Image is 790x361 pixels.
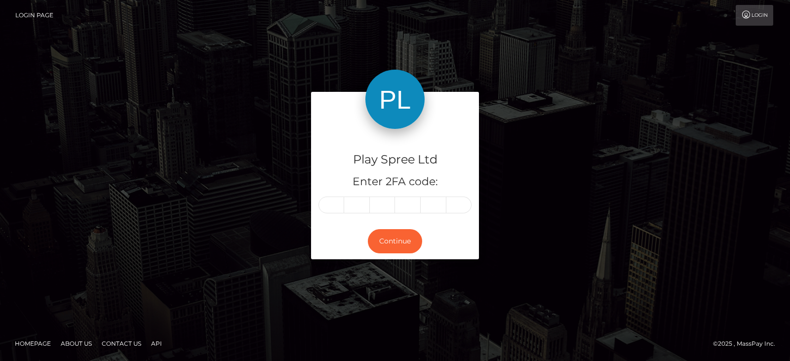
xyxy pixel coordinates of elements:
[318,151,472,168] h4: Play Spree Ltd
[57,336,96,351] a: About Us
[15,5,53,26] a: Login Page
[318,174,472,190] h5: Enter 2FA code:
[736,5,773,26] a: Login
[365,70,425,129] img: Play Spree Ltd
[147,336,166,351] a: API
[98,336,145,351] a: Contact Us
[11,336,55,351] a: Homepage
[713,338,783,349] div: © 2025 , MassPay Inc.
[368,229,422,253] button: Continue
